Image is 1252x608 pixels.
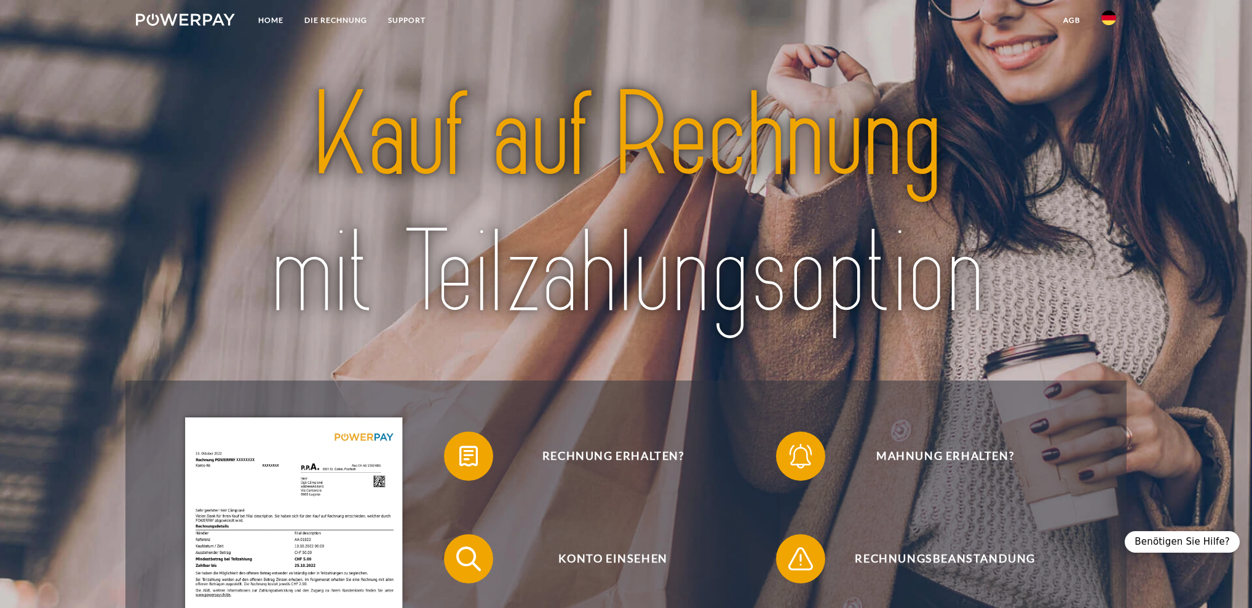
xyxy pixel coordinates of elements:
img: qb_bill.svg [453,441,484,472]
a: DIE RECHNUNG [294,9,378,31]
img: logo-powerpay-white.svg [136,14,235,26]
span: Rechnung erhalten? [462,432,764,481]
img: qb_search.svg [453,543,484,574]
span: Mahnung erhalten? [794,432,1096,481]
img: title-powerpay_de.svg [184,61,1068,349]
img: de [1101,10,1116,25]
img: qb_bell.svg [785,441,816,472]
span: Konto einsehen [462,534,764,583]
a: Home [248,9,294,31]
a: agb [1053,9,1091,31]
a: SUPPORT [378,9,436,31]
div: Benötigen Sie Hilfe? [1125,531,1240,553]
button: Rechnungsbeanstandung [776,534,1096,583]
span: Rechnungsbeanstandung [794,534,1096,583]
button: Konto einsehen [444,534,764,583]
button: Rechnung erhalten? [444,432,764,481]
img: qb_warning.svg [785,543,816,574]
button: Mahnung erhalten? [776,432,1096,481]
